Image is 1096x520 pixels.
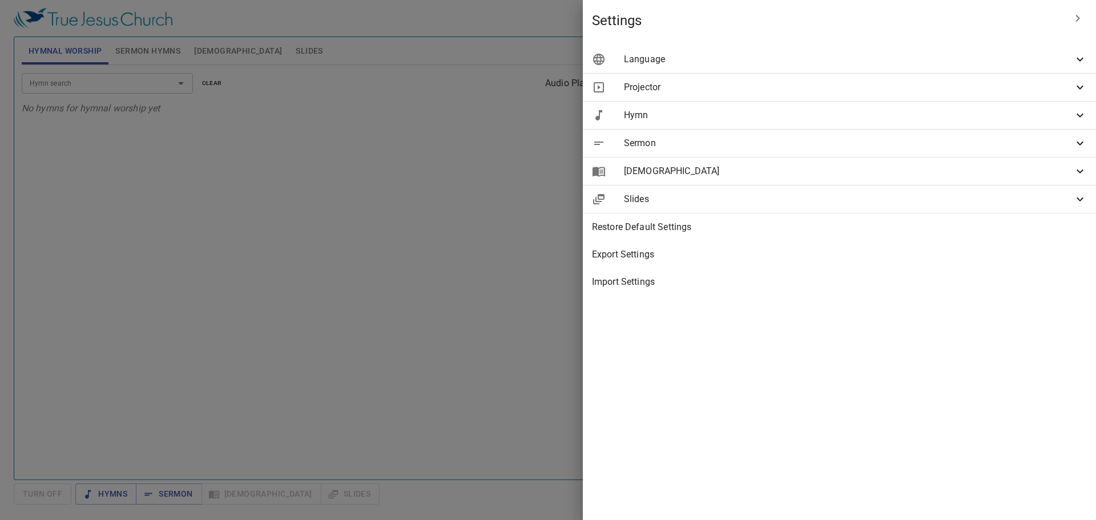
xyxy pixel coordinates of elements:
[583,130,1096,157] div: Sermon
[624,192,1073,206] span: Slides
[583,46,1096,73] div: Language
[583,74,1096,101] div: Projector
[583,213,1096,241] div: Restore Default Settings
[624,80,1073,94] span: Projector
[624,164,1073,178] span: [DEMOGRAPHIC_DATA]
[592,248,1087,261] span: Export Settings
[624,53,1073,66] span: Language
[592,11,1064,30] span: Settings
[583,102,1096,129] div: Hymn
[583,186,1096,213] div: Slides
[583,268,1096,296] div: Import Settings
[583,241,1096,268] div: Export Settings
[624,108,1073,122] span: Hymn
[592,275,1087,289] span: Import Settings
[583,158,1096,185] div: [DEMOGRAPHIC_DATA]
[592,220,1087,234] span: Restore Default Settings
[624,136,1073,150] span: Sermon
